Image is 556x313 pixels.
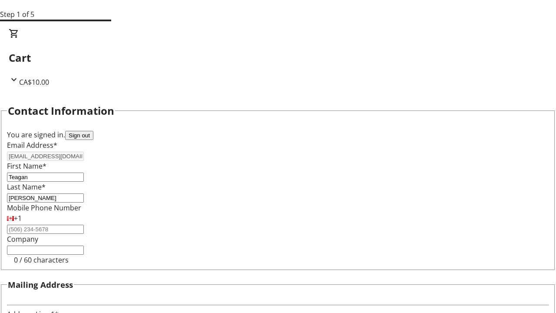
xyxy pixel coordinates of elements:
[7,140,57,150] label: Email Address*
[7,203,81,213] label: Mobile Phone Number
[9,28,547,87] div: CartCA$10.00
[7,161,46,171] label: First Name*
[7,225,84,234] input: (506) 234-5678
[7,130,549,140] div: You are signed in.
[8,279,73,291] h3: Mailing Address
[19,77,49,87] span: CA$10.00
[8,103,114,119] h2: Contact Information
[7,182,46,192] label: Last Name*
[65,131,93,140] button: Sign out
[7,234,38,244] label: Company
[14,255,69,265] tr-character-limit: 0 / 60 characters
[9,50,547,66] h2: Cart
